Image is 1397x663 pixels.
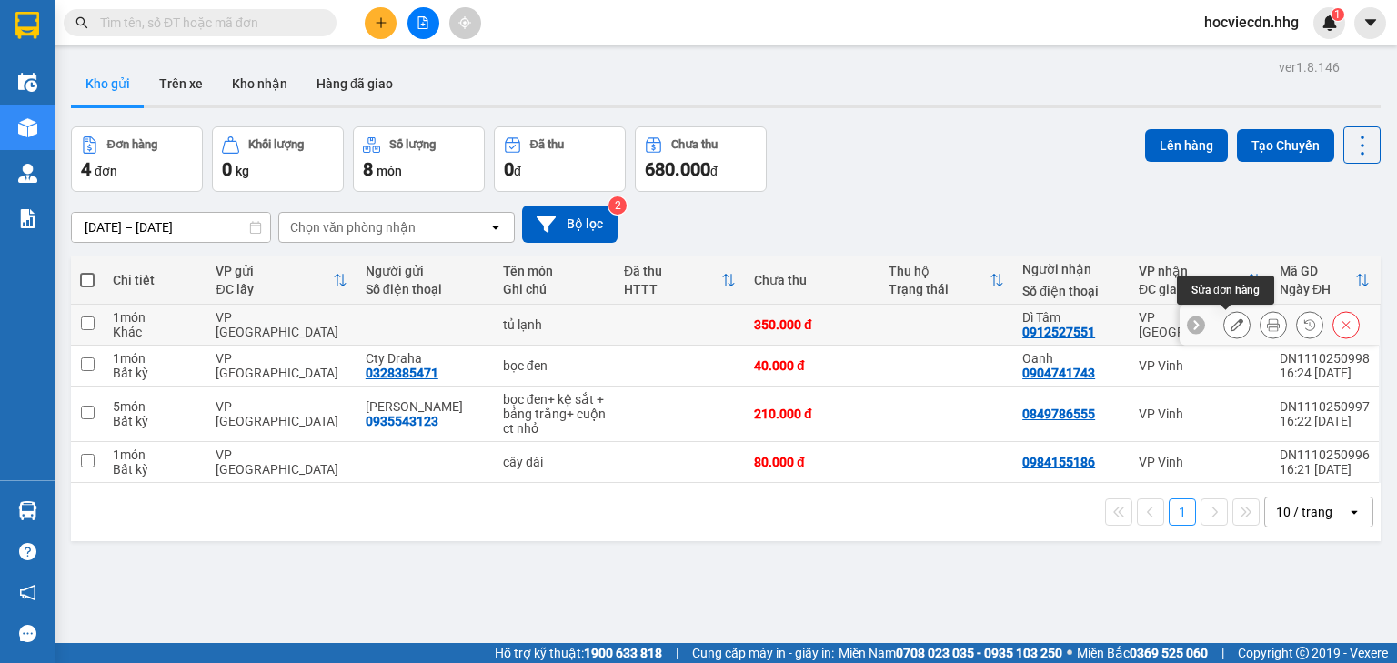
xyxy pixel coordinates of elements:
[19,543,36,560] span: question-circle
[1347,505,1362,519] svg: open
[1221,643,1224,663] span: |
[494,126,626,192] button: Đã thu0đ
[236,164,249,178] span: kg
[1280,447,1370,462] div: DN1110250996
[1280,414,1370,428] div: 16:22 [DATE]
[95,164,117,178] span: đơn
[113,462,197,477] div: Bất kỳ
[1280,264,1355,278] div: Mã GD
[145,62,217,105] button: Trên xe
[1279,57,1340,77] div: ver 1.8.146
[206,256,356,305] th: Toggle SortBy
[19,625,36,642] span: message
[504,158,514,180] span: 0
[212,126,344,192] button: Khối lượng0kg
[113,414,197,428] div: Bất kỳ
[113,351,197,366] div: 1 món
[1022,407,1095,421] div: 0849786555
[530,138,564,151] div: Đã thu
[676,643,678,663] span: |
[1280,351,1370,366] div: DN1110250998
[290,218,416,236] div: Chọn văn phòng nhận
[216,447,347,477] div: VP [GEOGRAPHIC_DATA]
[1332,8,1344,21] sup: 1
[503,282,606,296] div: Ghi chú
[216,399,347,428] div: VP [GEOGRAPHIC_DATA]
[216,310,347,339] div: VP [GEOGRAPHIC_DATA]
[514,164,521,178] span: đ
[366,351,485,366] div: Cty Draha
[1022,351,1121,366] div: Oanh
[72,213,270,242] input: Select a date range.
[1362,15,1379,31] span: caret-down
[1139,264,1247,278] div: VP nhận
[1130,256,1271,305] th: Toggle SortBy
[389,138,436,151] div: Số lượng
[503,358,606,373] div: bọc đen
[754,407,870,421] div: 210.000 đ
[1022,455,1095,469] div: 0984155186
[71,126,203,192] button: Đơn hàng4đơn
[216,282,332,296] div: ĐC lấy
[495,643,662,663] span: Hỗ trợ kỹ thuật:
[302,62,407,105] button: Hàng đã giao
[18,118,37,137] img: warehouse-icon
[1022,325,1095,339] div: 0912527551
[366,366,438,380] div: 0328385471
[222,158,232,180] span: 0
[1280,366,1370,380] div: 16:24 [DATE]
[113,273,197,287] div: Chi tiết
[839,643,1062,663] span: Miền Nam
[1296,647,1309,659] span: copyright
[100,13,315,33] input: Tìm tên, số ĐT hoặc mã đơn
[1139,282,1247,296] div: ĐC giao
[879,256,1014,305] th: Toggle SortBy
[889,282,990,296] div: Trạng thái
[671,138,718,151] div: Chưa thu
[1190,11,1313,34] span: hocviecdn.hhg
[365,7,397,39] button: plus
[635,126,767,192] button: Chưa thu680.000đ
[522,206,618,243] button: Bộ lọc
[18,164,37,183] img: warehouse-icon
[375,16,387,29] span: plus
[353,126,485,192] button: Số lượng8món
[503,455,606,469] div: cây dài
[754,455,870,469] div: 80.000 đ
[449,7,481,39] button: aim
[81,158,91,180] span: 4
[615,256,745,305] th: Toggle SortBy
[113,447,197,462] div: 1 món
[366,264,485,278] div: Người gửi
[107,138,157,151] div: Đơn hàng
[1067,649,1072,657] span: ⚪️
[1237,129,1334,162] button: Tạo Chuyến
[458,16,471,29] span: aim
[1022,262,1121,276] div: Người nhận
[754,317,870,332] div: 350.000 đ
[1354,7,1386,39] button: caret-down
[710,164,718,178] span: đ
[1022,284,1121,298] div: Số điện thoại
[1280,399,1370,414] div: DN1110250997
[889,264,990,278] div: Thu hộ
[18,209,37,228] img: solution-icon
[19,584,36,601] span: notification
[1145,129,1228,162] button: Lên hàng
[584,646,662,660] strong: 1900 633 818
[503,264,606,278] div: Tên món
[217,62,302,105] button: Kho nhận
[366,414,438,428] div: 0935543123
[15,12,39,39] img: logo-vxr
[1276,503,1332,521] div: 10 / trang
[363,158,373,180] span: 8
[1280,462,1370,477] div: 16:21 [DATE]
[366,399,485,414] div: Anh Thành
[624,264,721,278] div: Đã thu
[1130,646,1208,660] strong: 0369 525 060
[754,273,870,287] div: Chưa thu
[1271,256,1379,305] th: Toggle SortBy
[248,138,304,151] div: Khối lượng
[216,351,347,380] div: VP [GEOGRAPHIC_DATA]
[1139,310,1261,339] div: VP [GEOGRAPHIC_DATA]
